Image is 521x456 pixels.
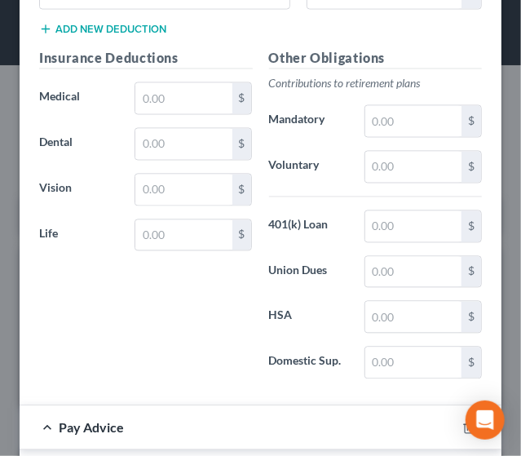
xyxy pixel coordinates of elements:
div: Open Intercom Messenger [466,401,505,440]
div: $ [461,106,481,137]
label: Life [31,219,126,252]
span: Pay Advice [59,420,124,436]
h5: Other Obligations [269,49,483,69]
input: 0.00 [365,348,461,379]
div: $ [232,220,252,251]
button: Add new deduction [39,23,166,36]
input: 0.00 [365,152,461,183]
h5: Insurance Deductions [39,49,253,69]
input: 0.00 [135,83,232,114]
label: Vision [31,174,126,206]
label: Domestic Sup. [261,347,356,379]
input: 0.00 [365,257,461,288]
input: 0.00 [365,106,461,137]
div: $ [461,257,481,288]
p: Contributions to retirement plans [269,76,483,92]
input: 0.00 [365,302,461,333]
label: 401(k) Loan [261,210,356,243]
label: Mandatory [261,105,356,138]
div: $ [461,302,481,333]
label: HSA [261,301,356,334]
label: Union Dues [261,256,356,289]
label: Dental [31,128,126,161]
label: Medical [31,82,126,115]
input: 0.00 [365,211,461,242]
div: $ [461,348,481,379]
div: $ [461,211,481,242]
input: 0.00 [135,175,232,206]
div: $ [461,152,481,183]
input: 0.00 [135,129,232,160]
input: 0.00 [135,220,232,251]
div: $ [232,175,252,206]
div: $ [232,83,252,114]
label: Voluntary [261,151,356,184]
div: $ [232,129,252,160]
